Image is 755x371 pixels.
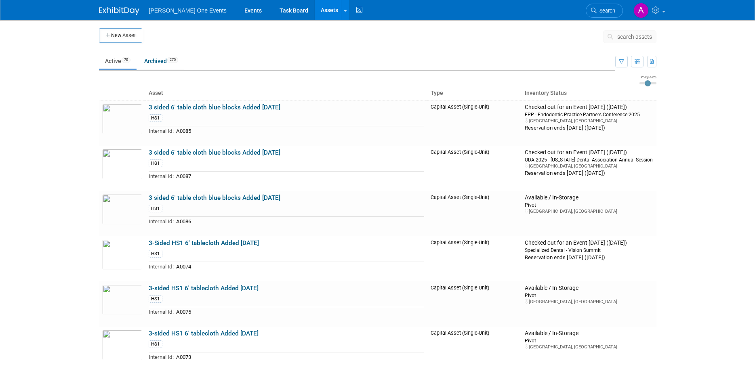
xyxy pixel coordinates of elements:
[427,281,522,327] td: Capital Asset (Single-Unit)
[525,285,653,292] div: Available / In-Storage
[525,118,653,124] div: [GEOGRAPHIC_DATA], [GEOGRAPHIC_DATA]
[525,104,653,111] div: Checked out for an Event [DATE] ([DATE])
[427,100,522,146] td: Capital Asset (Single-Unit)
[149,194,280,201] a: 3 sided 6' table cloth blue blocks Added [DATE]
[149,149,280,156] a: 3 sided 6' table cloth blue blocks Added [DATE]
[149,7,227,14] span: [PERSON_NAME] One Events
[167,57,178,63] span: 270
[525,247,653,254] div: Specialized Dental - Vision Summit
[149,330,259,337] a: 3-sided HS1 6' tablecloth Added [DATE]
[525,124,653,132] div: Reservation ends [DATE] ([DATE])
[603,30,656,43] button: search assets
[138,53,184,69] a: Archived270
[525,254,653,261] div: Reservation ends [DATE] ([DATE])
[174,217,425,226] td: A0086
[99,53,137,69] a: Active70
[427,86,522,100] th: Type
[149,205,162,212] div: HS1
[525,299,653,305] div: [GEOGRAPHIC_DATA], [GEOGRAPHIC_DATA]
[149,262,174,271] td: Internal Id:
[174,126,425,136] td: A0085
[99,28,142,43] button: New Asset
[174,172,425,181] td: A0087
[525,156,653,163] div: ODA 2025 - [US_STATE] Dental Association Annual Session
[149,340,162,348] div: HS1
[149,217,174,226] td: Internal Id:
[174,307,425,317] td: A0075
[617,34,652,40] span: search assets
[99,7,139,15] img: ExhibitDay
[174,352,425,362] td: A0073
[639,75,656,80] div: Image Size
[525,194,653,201] div: Available / In-Storage
[427,146,522,191] td: Capital Asset (Single-Unit)
[525,337,653,344] div: Pivot
[525,201,653,208] div: Pivot
[525,163,653,169] div: [GEOGRAPHIC_DATA], [GEOGRAPHIC_DATA]
[525,239,653,247] div: Checked out for an Event [DATE] ([DATE])
[633,3,649,18] img: Amanda Bartschi
[525,344,653,350] div: [GEOGRAPHIC_DATA], [GEOGRAPHIC_DATA]
[525,330,653,337] div: Available / In-Storage
[149,126,174,136] td: Internal Id:
[149,159,162,167] div: HS1
[122,57,130,63] span: 70
[586,4,623,18] a: Search
[525,169,653,177] div: Reservation ends [DATE] ([DATE])
[149,295,162,303] div: HS1
[149,285,259,292] a: 3-sided HS1 6' tablecloth Added [DATE]
[149,172,174,181] td: Internal Id:
[149,307,174,317] td: Internal Id:
[149,104,280,111] a: 3 sided 6' table cloth blue blocks Added [DATE]
[174,262,425,271] td: A0074
[525,208,653,214] div: [GEOGRAPHIC_DATA], [GEOGRAPHIC_DATA]
[427,191,522,236] td: Capital Asset (Single-Unit)
[525,111,653,118] div: EPP - Endodontic Practice Partners Conference 2025
[597,8,615,14] span: Search
[525,292,653,299] div: Pivot
[525,149,653,156] div: Checked out for an Event [DATE] ([DATE])
[149,114,162,122] div: HS1
[149,250,162,258] div: HS1
[149,239,259,247] a: 3-Sided HS1 6' tablecloth Added [DATE]
[149,352,174,362] td: Internal Id:
[427,236,522,281] td: Capital Asset (Single-Unit)
[145,86,428,100] th: Asset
